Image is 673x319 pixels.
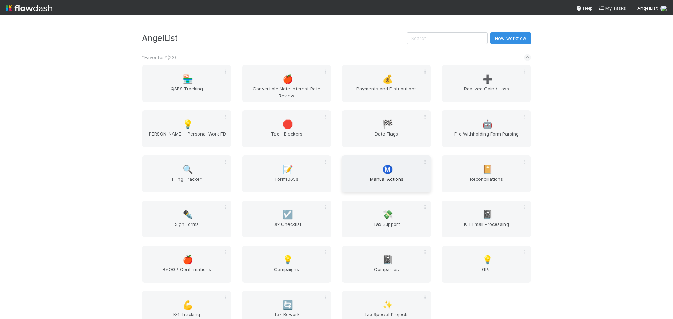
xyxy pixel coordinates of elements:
[142,155,231,192] a: 🔍Filing Tracker
[345,130,428,144] span: Data Flags
[345,175,428,189] span: Manual Actions
[660,5,667,12] img: avatar_37569647-1c78-4889-accf-88c08d42a236.png
[382,300,393,310] span: ✨
[444,221,528,235] span: K-1 Email Processing
[242,155,331,192] a: 📝Form1065s
[142,201,231,237] a: ✒️Sign Forms
[444,266,528,280] span: GPs
[142,246,231,283] a: 🍎BYOGP Confirmations
[598,5,626,12] a: My Tasks
[142,65,231,102] a: 🏪QSBS Tracking
[145,175,229,189] span: Filing Tracker
[283,75,293,84] span: 🍎
[183,300,193,310] span: 💪
[482,120,493,129] span: 🤖
[342,65,431,102] a: 💰Payments and Distributions
[283,300,293,310] span: 🔄
[442,110,531,147] a: 🤖File Withholding Form Parsing
[283,255,293,264] span: 💡
[242,110,331,147] a: 🛑Tax - Blockers
[183,165,193,174] span: 🔍
[482,210,493,219] span: 📓
[183,255,193,264] span: 🍎
[283,165,293,174] span: 📝
[345,221,428,235] span: Tax Support
[637,5,658,11] span: AngelList
[145,130,229,144] span: [PERSON_NAME] - Personal Work FD
[145,221,229,235] span: Sign Forms
[142,110,231,147] a: 💡[PERSON_NAME] - Personal Work FD
[576,5,593,12] div: Help
[242,201,331,237] a: ☑️Tax Checklist
[342,110,431,147] a: 🏁Data Flags
[482,255,493,264] span: 💡
[382,75,393,84] span: 💰
[482,75,493,84] span: ➕
[145,85,229,99] span: QSBS Tracking
[345,85,428,99] span: Payments and Distributions
[342,155,431,192] a: Ⓜ️Manual Actions
[345,266,428,280] span: Companies
[242,65,331,102] a: 🍎Convertible Note Interest Rate Review
[490,32,531,44] button: New workflow
[283,120,293,129] span: 🛑
[442,246,531,283] a: 💡GPs
[382,120,393,129] span: 🏁
[145,266,229,280] span: BYOGP Confirmations
[342,201,431,237] a: 💸Tax Support
[183,75,193,84] span: 🏪
[183,210,193,219] span: ✒️
[407,32,488,44] input: Search...
[382,165,393,174] span: Ⓜ️
[283,210,293,219] span: ☑️
[245,221,328,235] span: Tax Checklist
[444,175,528,189] span: Reconciliations
[444,130,528,144] span: File Withholding Form Parsing
[245,130,328,144] span: Tax - Blockers
[142,55,176,60] span: *Favorites* ( 23 )
[442,155,531,192] a: 📔Reconciliations
[342,246,431,283] a: 📓Companies
[245,175,328,189] span: Form1065s
[245,85,328,99] span: Convertible Note Interest Rate Review
[6,2,52,14] img: logo-inverted-e16ddd16eac7371096b0.svg
[482,165,493,174] span: 📔
[442,201,531,237] a: 📓K-1 Email Processing
[142,33,407,43] h3: AngelList
[245,266,328,280] span: Campaigns
[382,255,393,264] span: 📓
[598,5,626,11] span: My Tasks
[382,210,393,219] span: 💸
[183,120,193,129] span: 💡
[442,65,531,102] a: ➕Realized Gain / Loss
[242,246,331,283] a: 💡Campaigns
[444,85,528,99] span: Realized Gain / Loss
